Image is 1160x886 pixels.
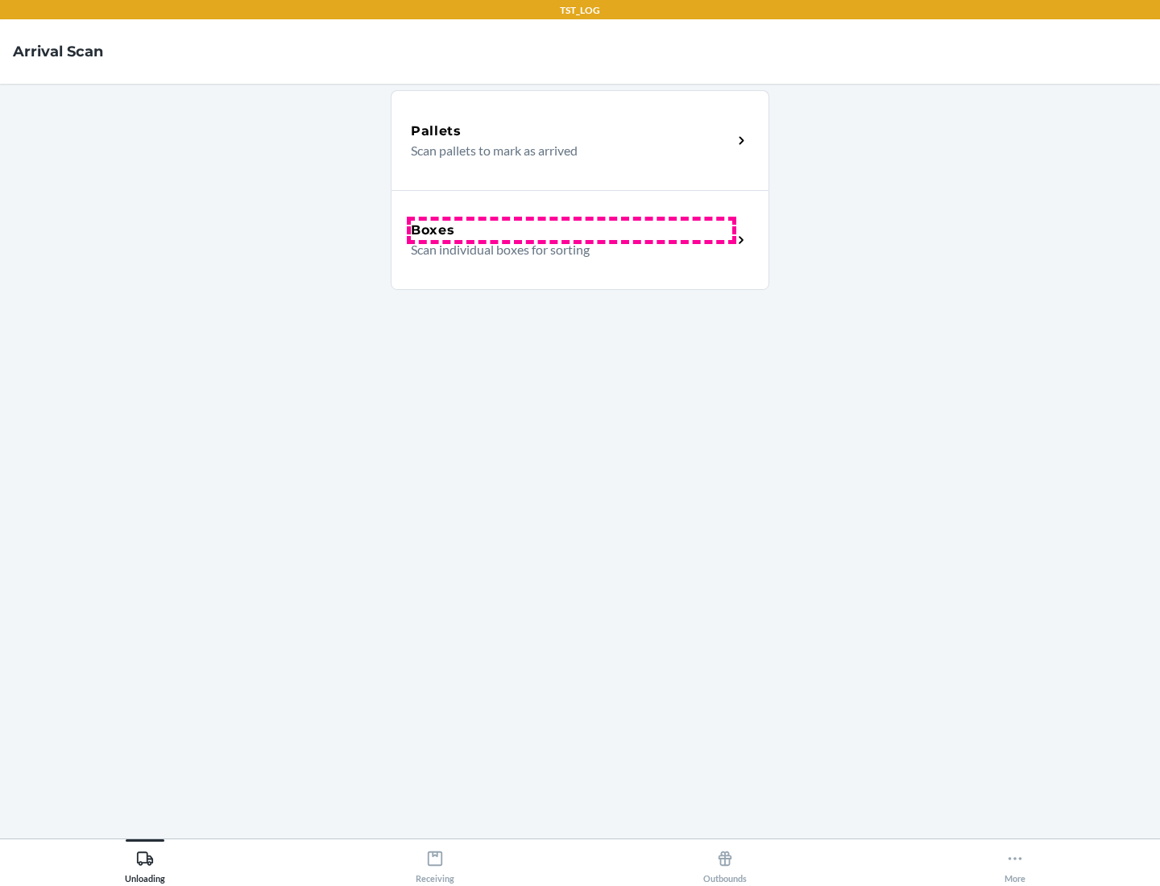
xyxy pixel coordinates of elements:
[411,221,455,240] h5: Boxes
[1005,843,1025,884] div: More
[411,141,719,160] p: Scan pallets to mark as arrived
[290,839,580,884] button: Receiving
[703,843,747,884] div: Outbounds
[411,122,462,141] h5: Pallets
[580,839,870,884] button: Outbounds
[125,843,165,884] div: Unloading
[560,3,600,18] p: TST_LOG
[391,190,769,290] a: BoxesScan individual boxes for sorting
[411,240,719,259] p: Scan individual boxes for sorting
[416,843,454,884] div: Receiving
[870,839,1160,884] button: More
[391,90,769,190] a: PalletsScan pallets to mark as arrived
[13,41,103,62] h4: Arrival Scan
